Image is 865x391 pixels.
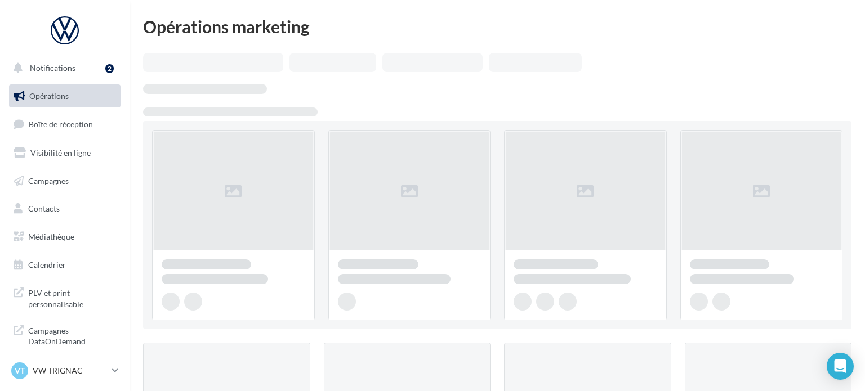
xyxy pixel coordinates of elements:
[7,56,118,80] button: Notifications 2
[7,253,123,277] a: Calendrier
[143,18,851,35] div: Opérations marketing
[9,360,121,381] a: VT VW TRIGNAC
[827,353,854,380] div: Open Intercom Messenger
[33,365,108,376] p: VW TRIGNAC
[29,91,69,101] span: Opérations
[105,64,114,73] div: 2
[7,84,123,108] a: Opérations
[29,119,93,129] span: Boîte de réception
[7,281,123,314] a: PLV et print personnalisable
[7,225,123,249] a: Médiathèque
[7,169,123,193] a: Campagnes
[30,63,75,73] span: Notifications
[28,176,69,185] span: Campagnes
[7,112,123,136] a: Boîte de réception
[28,204,60,213] span: Contacts
[30,148,91,158] span: Visibilité en ligne
[7,197,123,221] a: Contacts
[7,141,123,165] a: Visibilité en ligne
[28,232,74,241] span: Médiathèque
[28,285,116,309] span: PLV et print personnalisable
[28,260,66,269] span: Calendrier
[15,365,25,376] span: VT
[28,323,116,347] span: Campagnes DataOnDemand
[7,318,123,352] a: Campagnes DataOnDemand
